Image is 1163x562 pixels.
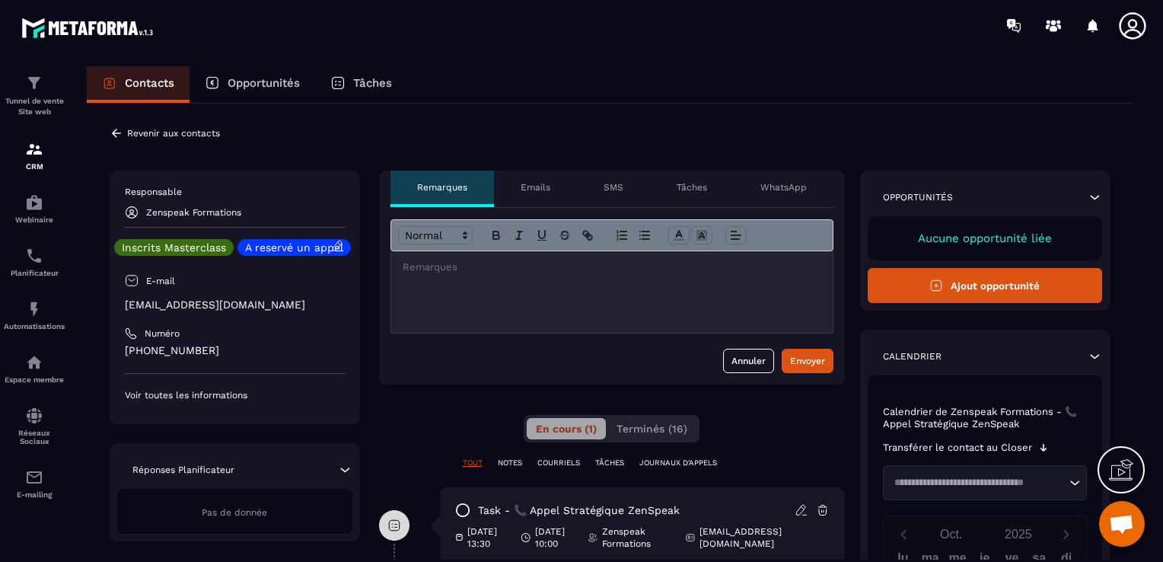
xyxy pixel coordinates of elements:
p: COURRIELS [537,458,580,468]
p: Tâches [677,181,707,193]
img: scheduler [25,247,43,265]
a: automationsautomationsWebinaire [4,182,65,235]
p: E-mail [146,275,175,287]
p: JOURNAUX D'APPELS [639,458,717,468]
button: Envoyer [782,349,833,373]
p: NOTES [498,458,522,468]
p: Numéro [145,327,180,340]
img: automations [25,353,43,372]
p: Responsable [125,186,345,198]
p: Webinaire [4,216,65,224]
p: [EMAIL_ADDRESS][DOMAIN_NAME] [699,525,818,550]
button: Annuler [723,349,774,373]
img: social-network [25,407,43,425]
p: [DATE] 10:00 [535,525,577,550]
a: Contacts [87,66,190,103]
p: Planificateur [4,269,65,277]
div: Ouvrir le chat [1099,501,1145,547]
p: SMS [604,181,623,193]
p: Revenir aux contacts [127,128,220,139]
p: TÂCHES [595,458,624,468]
img: formation [25,74,43,92]
p: Remarques [417,181,467,193]
p: Emails [521,181,550,193]
p: WhatsApp [760,181,807,193]
p: Transférer le contact au Closer [883,442,1032,454]
a: formationformationCRM [4,129,65,182]
p: Voir toutes les informations [125,389,345,401]
a: formationformationTunnel de vente Site web [4,62,65,129]
a: Opportunités [190,66,315,103]
p: Inscrits Masterclass [122,242,226,253]
p: Zenspeak Formations [602,525,674,550]
a: automationsautomationsEspace membre [4,342,65,395]
input: Search for option [889,475,1066,490]
p: Calendrier [883,350,942,362]
p: A reservé un appel [245,242,343,253]
div: Search for option [883,465,1088,500]
img: email [25,468,43,487]
img: automations [25,300,43,318]
a: Tâches [315,66,407,103]
img: logo [21,14,158,42]
img: automations [25,193,43,212]
p: Tâches [353,76,392,90]
p: Zenspeak Formations [146,207,241,218]
p: CRM [4,162,65,171]
div: Envoyer [790,353,825,369]
a: social-networksocial-networkRéseaux Sociaux [4,395,65,457]
p: TOUT [463,458,483,468]
p: [EMAIL_ADDRESS][DOMAIN_NAME] [125,298,345,312]
p: Automatisations [4,322,65,330]
p: task - 📞 Appel Stratégique ZenSpeak [478,503,680,518]
img: formation [25,140,43,158]
p: Réponses Planificateur [132,464,234,476]
p: Aucune opportunité liée [883,232,1088,245]
button: En cours (1) [527,418,606,439]
p: Opportunités [228,76,300,90]
p: [PHONE_NUMBER] [125,343,345,358]
p: Réseaux Sociaux [4,429,65,445]
span: Pas de donnée [202,507,267,518]
p: Tunnel de vente Site web [4,96,65,117]
button: Terminés (16) [607,418,696,439]
p: Opportunités [883,191,953,203]
p: Contacts [125,76,174,90]
p: Espace membre [4,375,65,384]
a: schedulerschedulerPlanificateur [4,235,65,289]
p: Calendrier de Zenspeak Formations - 📞 Appel Stratégique ZenSpeak [883,406,1088,430]
button: Ajout opportunité [868,268,1103,303]
p: [DATE] 13:30 [467,525,509,550]
span: En cours (1) [536,423,597,435]
p: E-mailing [4,490,65,499]
span: Terminés (16) [617,423,687,435]
a: emailemailE-mailing [4,457,65,510]
a: automationsautomationsAutomatisations [4,289,65,342]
